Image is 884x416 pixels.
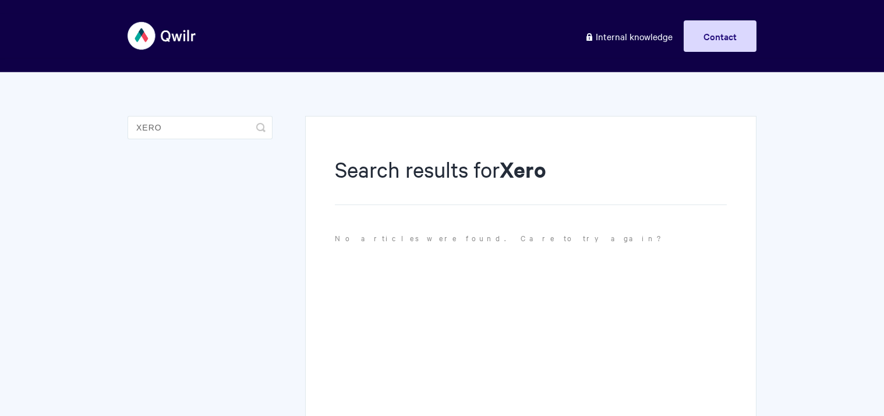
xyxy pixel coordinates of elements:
[335,154,727,205] h1: Search results for
[684,20,756,52] a: Contact
[500,155,546,184] strong: Xero
[576,20,681,52] a: Internal knowledge
[128,116,273,139] input: Search
[128,14,197,58] img: Qwilr Help Center
[335,232,727,245] p: No articles were found. Care to try again?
